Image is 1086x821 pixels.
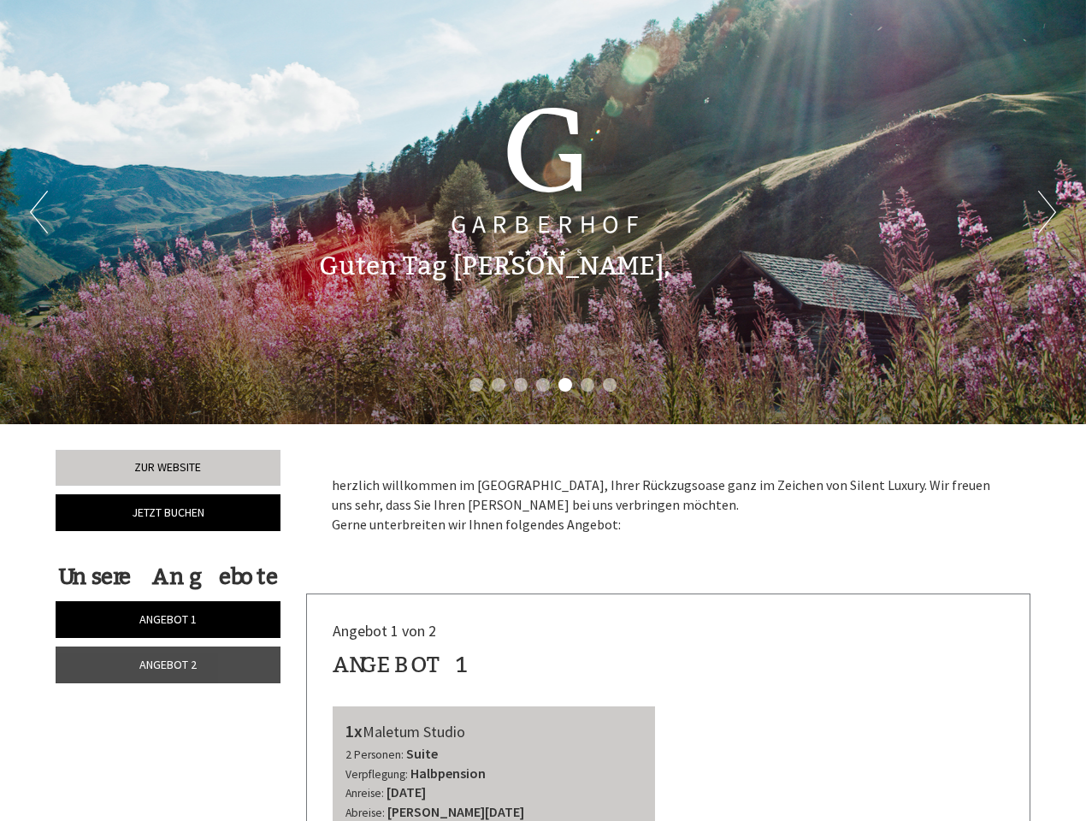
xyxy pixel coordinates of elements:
[406,745,438,762] b: Suite
[1038,191,1056,233] button: Next
[410,765,486,782] b: Halbpension
[30,191,48,233] button: Previous
[56,450,280,486] a: Zur Website
[345,786,384,800] small: Anreise:
[345,806,385,820] small: Abreise:
[333,649,470,681] div: Angebot 1
[139,611,197,627] span: Angebot 1
[332,475,1006,535] p: herzlich willkommen im [GEOGRAPHIC_DATA], Ihrer Rückzugsoase ganz im Zeichen von Silent Luxury. W...
[139,657,197,672] span: Angebot 2
[319,252,670,281] h1: Guten Tag [PERSON_NAME],
[387,803,524,820] b: [PERSON_NAME][DATE]
[333,621,436,641] span: Angebot 1 von 2
[387,783,426,800] b: [DATE]
[56,494,280,531] a: Jetzt buchen
[345,747,404,762] small: 2 Personen:
[345,767,408,782] small: Verpflegung:
[56,561,280,593] div: Unsere Angebote
[345,720,363,741] b: 1x
[345,719,643,744] div: Maletum Studio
